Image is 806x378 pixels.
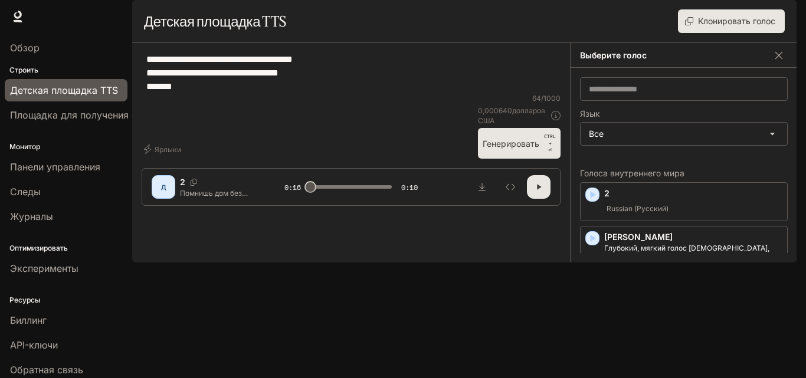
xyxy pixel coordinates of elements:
font: Ярлыки [155,146,181,155]
button: Копировать голосовой идентификатор [185,179,202,186]
font: Все [589,129,604,139]
font: [PERSON_NAME] [604,232,673,242]
button: Скачать аудио [470,175,494,199]
font: ⏎ [548,147,552,153]
font: 2 [604,188,610,198]
font: 1000 [543,94,561,103]
button: Осмотреть [499,175,522,199]
font: долларов США [478,106,545,125]
font: Язык [580,109,600,119]
font: 2 [180,177,185,187]
font: 0:16 [284,182,301,192]
font: Глубокий, мягкий голос [DEMOGRAPHIC_DATA], мужчины средних лет. Сдержанный и спокойный. [604,244,778,263]
font: Голоса внутреннего мира [580,168,684,178]
font: Russian (Русский) [607,204,669,213]
button: Клонировать голос [678,9,785,33]
font: Клонировать голос [698,16,775,26]
p: Глубокий, мягкий голос француза, мужчины средних лет. Сдержанный и спокойный. [604,243,782,264]
font: Помнишь дом без подвала? Следователь был прав — «эхо» из розетки оказалось настоящим. Для стеной ... [180,189,254,349]
font: 0:19 [401,182,418,192]
font: 64 [532,94,541,103]
font: Генерировать [483,139,539,149]
font: 0,000640 [478,106,512,115]
font: CTRL + [544,133,556,146]
button: Ярлыки [142,140,186,159]
div: Все [581,123,787,145]
font: Д [161,183,166,190]
font: Детская площадка TTS [144,12,286,30]
font: / [541,94,543,103]
button: ГенерироватьCTRL +⏎ [478,128,561,159]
